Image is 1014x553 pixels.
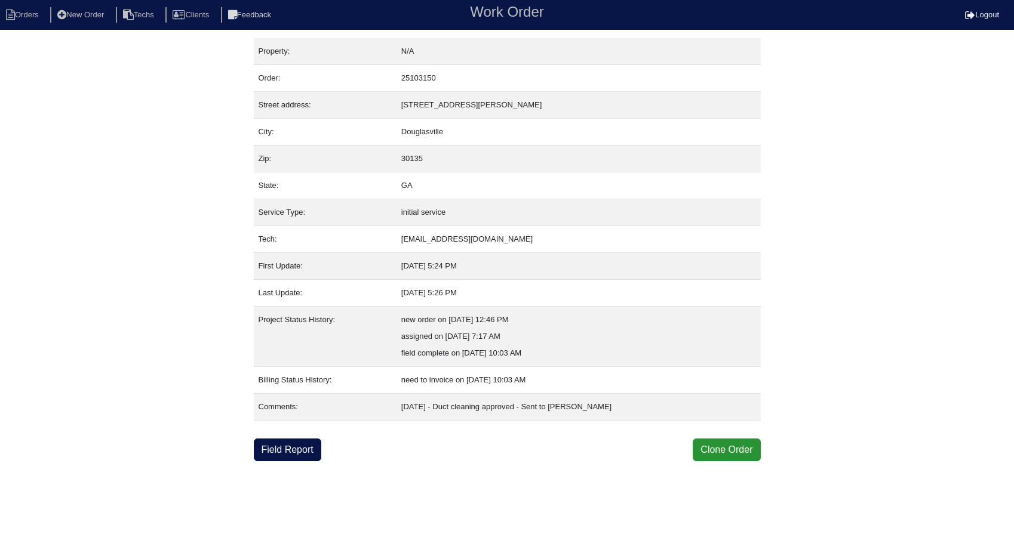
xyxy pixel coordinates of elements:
[397,280,761,307] td: [DATE] 5:26 PM
[254,172,397,199] td: State:
[50,7,113,23] li: New Order
[397,394,761,421] td: [DATE] - Duct cleaning approved - Sent to [PERSON_NAME]
[254,280,397,307] td: Last Update:
[116,7,164,23] li: Techs
[397,172,761,199] td: GA
[965,10,999,19] a: Logout
[254,226,397,253] td: Tech:
[254,65,397,92] td: Order:
[254,119,397,146] td: City:
[254,394,397,421] td: Comments:
[254,146,397,172] td: Zip:
[254,367,397,394] td: Billing Status History:
[50,10,113,19] a: New Order
[165,7,219,23] li: Clients
[254,307,397,367] td: Project Status History:
[254,38,397,65] td: Property:
[401,328,756,345] div: assigned on [DATE] 7:17 AM
[165,10,219,19] a: Clients
[397,199,761,226] td: initial service
[397,146,761,172] td: 30135
[254,92,397,119] td: Street address:
[397,226,761,253] td: [EMAIL_ADDRESS][DOMAIN_NAME]
[693,438,760,461] button: Clone Order
[221,7,281,23] li: Feedback
[397,253,761,280] td: [DATE] 5:24 PM
[254,438,321,461] a: Field Report
[401,372,756,388] div: need to invoice on [DATE] 10:03 AM
[397,92,761,119] td: [STREET_ADDRESS][PERSON_NAME]
[401,311,756,328] div: new order on [DATE] 12:46 PM
[397,119,761,146] td: Douglasville
[401,345,756,362] div: field complete on [DATE] 10:03 AM
[397,38,761,65] td: N/A
[254,253,397,280] td: First Update:
[116,10,164,19] a: Techs
[397,65,761,92] td: 25103150
[254,199,397,226] td: Service Type:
